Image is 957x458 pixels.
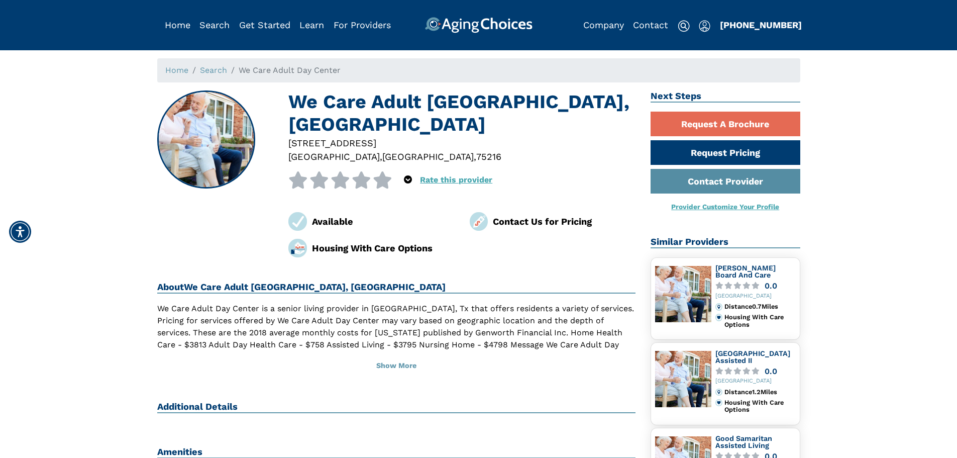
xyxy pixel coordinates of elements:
[199,17,230,33] div: Popover trigger
[288,136,635,150] div: [STREET_ADDRESS]
[9,221,31,243] div: Accessibility Menu
[157,282,636,294] h2: About We Care Adult [GEOGRAPHIC_DATA], [GEOGRAPHIC_DATA]
[724,314,795,328] div: Housing With Care Options
[715,264,776,279] a: [PERSON_NAME] Board And Care
[583,20,624,30] a: Company
[678,20,690,32] img: search-icon.svg
[671,203,779,211] a: Provider Customize Your Profile
[633,20,668,30] a: Contact
[715,389,722,396] img: distance.svg
[288,151,380,162] span: [GEOGRAPHIC_DATA]
[165,65,188,75] a: Home
[765,282,777,290] div: 0.0
[157,58,800,82] nav: breadcrumb
[200,65,227,75] a: Search
[158,91,254,188] img: We Care Adult Day Center, Dallas TX
[724,303,795,310] div: Distance 0.7 Miles
[715,378,796,385] div: [GEOGRAPHIC_DATA]
[299,20,324,30] a: Learn
[312,215,455,228] div: Available
[334,20,391,30] a: For Providers
[651,112,800,136] a: Request A Brochure
[165,20,190,30] a: Home
[724,389,795,396] div: Distance 1.2 Miles
[382,151,474,162] span: [GEOGRAPHIC_DATA]
[424,17,532,33] img: AgingChoices
[699,17,710,33] div: Popover trigger
[724,399,795,414] div: Housing With Care Options
[651,90,800,103] h2: Next Steps
[720,20,802,30] a: [PHONE_NUMBER]
[239,20,290,30] a: Get Started
[715,303,722,310] img: distance.svg
[651,236,800,248] h2: Similar Providers
[476,150,501,163] div: 75216
[651,140,800,165] a: Request Pricing
[715,368,796,375] a: 0.0
[380,151,382,162] span: ,
[157,355,636,377] button: Show More
[699,20,710,32] img: user-icon.svg
[474,151,476,162] span: ,
[312,241,455,255] div: Housing With Care Options
[199,20,230,30] a: Search
[239,65,341,75] span: We Care Adult Day Center
[715,434,772,449] a: Good Samaritan Assisted Living
[715,282,796,290] a: 0.0
[715,314,722,321] img: primary.svg
[157,303,636,363] p: We Care Adult Day Center is a senior living provider in [GEOGRAPHIC_DATA], Tx that offers residen...
[420,175,492,185] a: Rate this provider
[493,215,635,228] div: Contact Us for Pricing
[715,349,790,364] a: [GEOGRAPHIC_DATA] Assisted II
[288,90,635,136] h1: We Care Adult [GEOGRAPHIC_DATA], [GEOGRAPHIC_DATA]
[715,399,722,406] img: primary.svg
[157,401,636,413] h2: Additional Details
[404,171,412,189] div: Popover trigger
[715,293,796,300] div: [GEOGRAPHIC_DATA]
[651,169,800,194] a: Contact Provider
[765,368,777,375] div: 0.0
